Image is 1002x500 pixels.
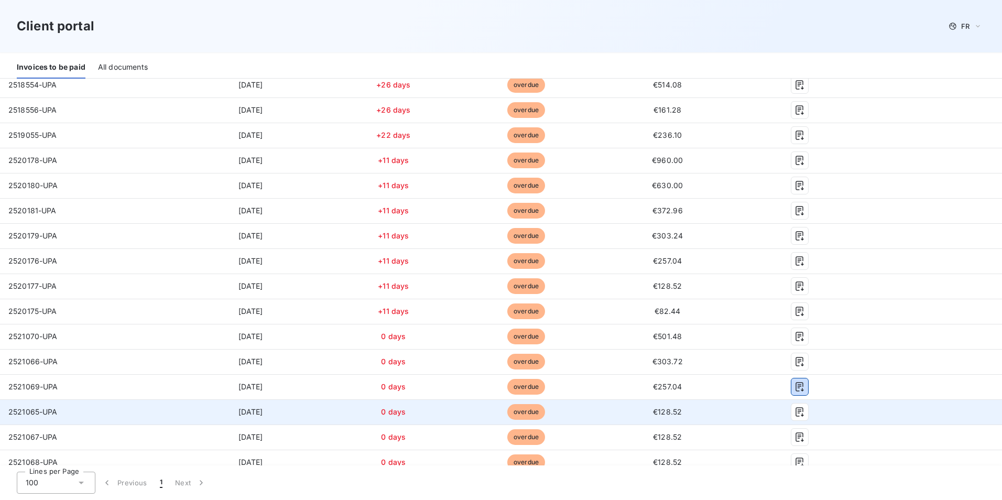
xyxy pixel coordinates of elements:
span: [DATE] [238,105,263,114]
span: 2520180-UPA [8,181,58,190]
div: All documents [98,57,148,79]
span: [DATE] [238,307,263,316]
span: 0 days [381,332,406,341]
span: overdue [507,153,545,168]
span: [DATE] [238,231,263,240]
span: overdue [507,278,545,294]
span: €630.00 [652,181,683,190]
span: 100 [26,477,38,488]
span: [DATE] [238,131,263,139]
span: +11 days [378,231,409,240]
span: €514.08 [653,80,682,89]
span: [DATE] [238,382,263,391]
span: +11 days [378,307,409,316]
span: [DATE] [238,357,263,366]
span: 2521069-UPA [8,382,58,391]
span: €372.96 [652,206,683,215]
h3: Client portal [17,17,94,36]
span: overdue [507,203,545,219]
span: +22 days [376,131,410,139]
span: €236.10 [653,131,682,139]
button: 1 [154,472,169,494]
span: 2521068-UPA [8,458,58,466]
span: overdue [507,127,545,143]
span: 0 days [381,407,406,416]
span: [DATE] [238,332,263,341]
span: overdue [507,379,545,395]
span: 2520179-UPA [8,231,58,240]
span: 2519055-UPA [8,131,57,139]
span: [DATE] [238,80,263,89]
span: FR [961,22,970,30]
span: €303.24 [652,231,683,240]
span: +11 days [378,181,409,190]
span: [DATE] [238,206,263,215]
span: €128.52 [653,432,682,441]
span: 2518554-UPA [8,80,57,89]
span: 2520178-UPA [8,156,58,165]
button: Previous [95,472,154,494]
span: +11 days [378,206,409,215]
span: €161.28 [654,105,681,114]
span: +11 days [378,281,409,290]
span: [DATE] [238,458,263,466]
span: 2521070-UPA [8,332,58,341]
span: overdue [507,429,545,445]
button: Next [169,472,213,494]
span: €501.48 [653,332,682,341]
span: [DATE] [238,281,263,290]
span: overdue [507,228,545,244]
span: +26 days [376,80,410,89]
span: €303.72 [652,357,683,366]
span: 1 [160,477,162,488]
span: overdue [507,329,545,344]
span: €128.52 [653,281,682,290]
span: €128.52 [653,407,682,416]
span: 2520177-UPA [8,281,57,290]
span: overdue [507,303,545,319]
span: +11 days [378,156,409,165]
span: overdue [507,178,545,193]
span: €257.04 [653,382,682,391]
span: [DATE] [238,181,263,190]
span: €82.44 [655,307,681,316]
span: 2518556-UPA [8,105,57,114]
span: 2520181-UPA [8,206,57,215]
span: 2520176-UPA [8,256,58,265]
span: 2521066-UPA [8,357,58,366]
span: +26 days [376,105,410,114]
span: [DATE] [238,407,263,416]
span: [DATE] [238,156,263,165]
span: overdue [507,253,545,269]
span: overdue [507,102,545,118]
span: 2521067-UPA [8,432,58,441]
span: €257.04 [653,256,682,265]
span: 2521065-UPA [8,407,58,416]
span: 0 days [381,458,406,466]
span: [DATE] [238,432,263,441]
span: overdue [507,454,545,470]
span: +11 days [378,256,409,265]
div: Invoices to be paid [17,57,85,79]
span: €960.00 [652,156,683,165]
span: [DATE] [238,256,263,265]
span: overdue [507,354,545,369]
span: 0 days [381,432,406,441]
span: 2520175-UPA [8,307,57,316]
span: 0 days [381,357,406,366]
span: overdue [507,404,545,420]
span: 0 days [381,382,406,391]
span: overdue [507,77,545,93]
span: €128.52 [653,458,682,466]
